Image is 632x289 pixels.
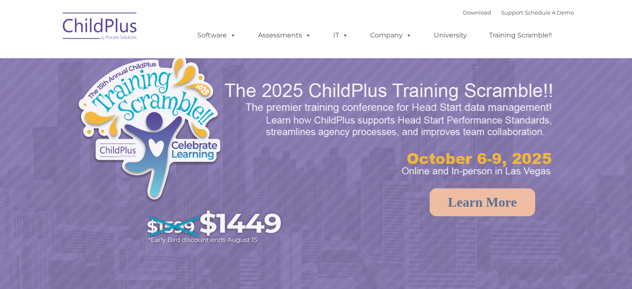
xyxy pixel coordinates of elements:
[430,188,535,216] a: Learn More
[425,27,475,44] a: University
[463,9,491,16] a: Download
[189,27,244,44] a: Software
[525,9,574,16] a: Schedule A Demo
[250,27,320,44] a: Assessments
[463,9,574,16] font: |
[325,27,357,44] a: IT
[481,27,560,44] a: Training Scramble!!
[362,27,420,44] a: Company
[501,9,523,16] a: Support
[59,7,142,48] img: ChildPlus by Procare Solutions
